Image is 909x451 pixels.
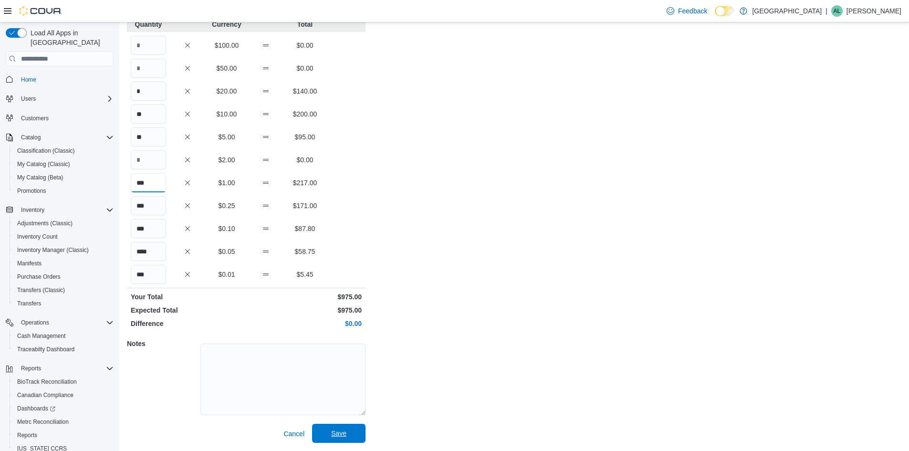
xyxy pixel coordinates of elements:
[13,185,114,197] span: Promotions
[287,155,323,165] p: $0.00
[13,258,114,269] span: Manifests
[131,242,166,261] input: Quantity
[2,111,117,125] button: Customers
[209,86,244,96] p: $20.00
[13,416,114,428] span: Metrc Reconciliation
[21,206,44,214] span: Inventory
[13,330,114,342] span: Cash Management
[17,431,37,439] span: Reports
[13,244,114,256] span: Inventory Manager (Classic)
[10,184,117,198] button: Promotions
[209,224,244,233] p: $0.10
[131,219,166,238] input: Quantity
[17,93,114,105] span: Users
[17,273,61,281] span: Purchase Orders
[2,92,117,105] button: Users
[10,375,117,388] button: BioTrack Reconciliation
[10,429,117,442] button: Reports
[10,217,117,230] button: Adjustments (Classic)
[17,220,73,227] span: Adjustments (Classic)
[27,28,114,47] span: Load All Apps in [GEOGRAPHIC_DATA]
[17,132,44,143] button: Catalog
[2,316,117,329] button: Operations
[2,362,117,375] button: Reports
[13,158,114,170] span: My Catalog (Classic)
[13,376,81,388] a: BioTrack Reconciliation
[13,344,78,355] a: Traceabilty Dashboard
[131,82,166,101] input: Quantity
[287,86,323,96] p: $140.00
[10,388,117,402] button: Canadian Compliance
[283,429,304,439] span: Cancel
[10,343,117,356] button: Traceabilty Dashboard
[13,258,45,269] a: Manifests
[312,424,366,443] button: Save
[2,203,117,217] button: Inventory
[10,329,117,343] button: Cash Management
[131,305,244,315] p: Expected Total
[10,402,117,415] a: Dashboards
[17,74,40,85] a: Home
[17,363,45,374] button: Reports
[13,145,114,157] span: Classification (Classic)
[131,105,166,124] input: Quantity
[131,292,244,302] p: Your Total
[13,218,114,229] span: Adjustments (Classic)
[13,284,114,296] span: Transfers (Classic)
[13,218,76,229] a: Adjustments (Classic)
[131,319,244,328] p: Difference
[17,317,53,328] button: Operations
[846,5,901,17] p: [PERSON_NAME]
[287,20,323,29] p: Total
[209,132,244,142] p: $5.00
[248,305,362,315] p: $975.00
[13,389,77,401] a: Canadian Compliance
[287,63,323,73] p: $0.00
[17,204,114,216] span: Inventory
[752,5,822,17] p: [GEOGRAPHIC_DATA]
[10,297,117,310] button: Transfers
[831,5,843,17] div: Ashley Lehman-Preine
[17,246,89,254] span: Inventory Manager (Classic)
[10,157,117,171] button: My Catalog (Classic)
[678,6,707,16] span: Feedback
[17,317,114,328] span: Operations
[287,41,323,50] p: $0.00
[825,5,827,17] p: |
[13,330,69,342] a: Cash Management
[13,271,114,283] span: Purchase Orders
[13,389,114,401] span: Canadian Compliance
[2,72,117,86] button: Home
[17,147,75,155] span: Classification (Classic)
[715,6,735,16] input: Dark Mode
[209,201,244,210] p: $0.25
[10,283,117,297] button: Transfers (Classic)
[10,230,117,243] button: Inventory Count
[17,174,63,181] span: My Catalog (Beta)
[13,376,114,388] span: BioTrack Reconciliation
[209,247,244,256] p: $0.05
[17,300,41,307] span: Transfers
[13,172,67,183] a: My Catalog (Beta)
[287,224,323,233] p: $87.80
[131,196,166,215] input: Quantity
[17,204,48,216] button: Inventory
[131,150,166,169] input: Quantity
[19,6,62,16] img: Cova
[21,134,41,141] span: Catalog
[13,284,69,296] a: Transfers (Classic)
[10,257,117,270] button: Manifests
[663,1,711,21] a: Feedback
[248,292,362,302] p: $975.00
[10,243,117,257] button: Inventory Manager (Classic)
[331,429,346,438] span: Save
[209,155,244,165] p: $2.00
[13,172,114,183] span: My Catalog (Beta)
[131,265,166,284] input: Quantity
[17,405,55,412] span: Dashboards
[287,109,323,119] p: $200.00
[21,115,49,122] span: Customers
[10,171,117,184] button: My Catalog (Beta)
[13,430,41,441] a: Reports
